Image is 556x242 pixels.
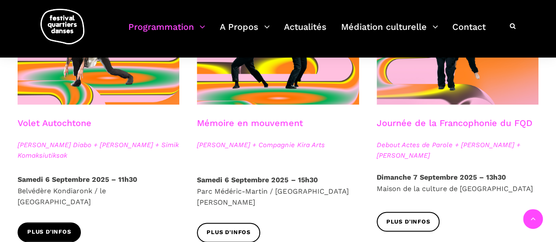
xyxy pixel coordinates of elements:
[18,118,91,128] a: Volet Autochtone
[18,174,179,208] p: Belvédère Kondiaronk / le [GEOGRAPHIC_DATA]
[386,217,430,227] span: Plus d'infos
[18,222,81,242] a: Plus d'infos
[197,176,317,184] strong: Samedi 6 Septembre 2025 – 15h30
[207,228,251,237] span: Plus d'infos
[341,19,438,45] a: Médiation culturelle
[27,228,71,237] span: Plus d'infos
[377,118,532,128] a: Journée de la Francophonie du FQD
[197,174,359,208] p: Parc Médéric-Martin / [GEOGRAPHIC_DATA][PERSON_NAME]
[377,173,506,181] strong: Dimanche 7 Septembre 2025 – 13h30
[18,175,137,184] strong: Samedi 6 Septembre 2025 – 11h30
[284,19,327,45] a: Actualités
[40,9,84,44] img: logo-fqd-med
[377,140,538,161] span: Debout Actes de Parole + [PERSON_NAME] + [PERSON_NAME]
[197,140,359,150] span: [PERSON_NAME] + Compagnie Kira Arts
[452,19,486,45] a: Contact
[18,140,179,161] span: [PERSON_NAME] Diabo + [PERSON_NAME] + Simik Komaksiutiksak
[220,19,270,45] a: A Propos
[128,19,205,45] a: Programmation
[377,172,538,194] p: Maison de la culture de [GEOGRAPHIC_DATA]
[197,118,302,128] a: Mémoire en mouvement
[377,212,440,231] a: Plus d'infos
